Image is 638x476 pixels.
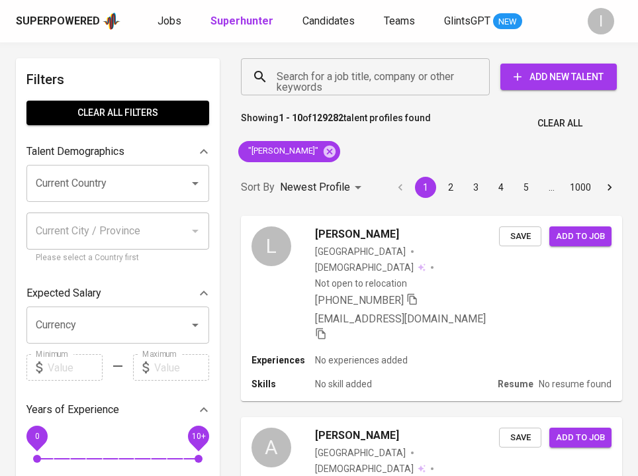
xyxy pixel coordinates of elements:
span: 0 [34,432,39,441]
span: Clear All [537,115,582,132]
span: [PHONE_NUMBER] [315,294,404,307]
div: "[PERSON_NAME]" [238,141,340,162]
a: GlintsGPT NEW [444,13,522,30]
div: Talent Demographics [26,138,209,165]
a: Jobs [158,13,184,30]
button: Go to page 1000 [566,177,595,198]
a: Superpoweredapp logo [16,11,120,31]
button: Clear All [532,111,588,136]
button: Go to page 4 [490,177,512,198]
a: L[PERSON_NAME][GEOGRAPHIC_DATA][DEMOGRAPHIC_DATA] Not open to relocation[PHONE_NUMBER] [EMAIL_ADD... [241,216,622,401]
b: 1 - 10 [279,113,302,123]
div: I [588,8,614,34]
span: 10+ [191,432,205,441]
button: Add New Talent [500,64,617,90]
nav: pagination navigation [388,177,622,198]
p: Please select a Country first [36,252,200,265]
p: Showing of talent profiles found [241,111,431,136]
img: app logo [103,11,120,31]
div: Years of Experience [26,397,209,423]
button: Add to job [549,428,612,448]
span: Teams [384,15,415,27]
a: Superhunter [210,13,276,30]
span: [DEMOGRAPHIC_DATA] [315,261,416,274]
span: Add to job [556,430,605,446]
span: Add New Talent [511,69,606,85]
button: Open [186,316,205,334]
span: "[PERSON_NAME]" [238,145,326,158]
button: Save [499,428,541,448]
h6: Filters [26,69,209,90]
p: Skills [251,377,315,391]
div: L [251,226,291,266]
div: Newest Profile [280,175,366,200]
span: Jobs [158,15,181,27]
p: Not open to relocation [315,277,407,290]
span: Add to job [556,229,605,244]
div: [GEOGRAPHIC_DATA] [315,245,406,258]
div: … [541,181,562,194]
button: Go to page 2 [440,177,461,198]
button: Go to page 3 [465,177,486,198]
a: Candidates [302,13,357,30]
p: Experiences [251,354,315,367]
span: [DEMOGRAPHIC_DATA] [315,462,416,475]
div: [GEOGRAPHIC_DATA] [315,446,406,459]
p: Resume [498,377,533,391]
p: Sort By [241,179,275,195]
div: Expected Salary [26,280,209,307]
span: Candidates [302,15,355,27]
b: 129282 [312,113,343,123]
button: Go to page 5 [516,177,537,198]
button: Clear All filters [26,101,209,125]
a: Teams [384,13,418,30]
button: Go to next page [599,177,620,198]
span: Clear All filters [37,105,199,121]
b: Superhunter [210,15,273,27]
button: Open [186,174,205,193]
p: Newest Profile [280,179,350,195]
span: [PERSON_NAME] [315,226,399,242]
div: Superpowered [16,14,100,29]
span: Save [506,430,535,446]
button: Save [499,226,541,247]
p: Years of Experience [26,402,119,418]
div: A [251,428,291,467]
span: NEW [493,15,522,28]
span: Save [506,229,535,244]
span: [PERSON_NAME] [315,428,399,444]
span: [EMAIL_ADDRESS][DOMAIN_NAME] [315,312,486,325]
p: Expected Salary [26,285,101,301]
input: Value [48,354,103,381]
p: No experiences added [315,354,408,367]
button: Add to job [549,226,612,247]
p: Talent Demographics [26,144,124,160]
p: No resume found [539,377,612,391]
input: Value [154,354,209,381]
span: GlintsGPT [444,15,490,27]
p: No skill added [315,377,372,391]
button: page 1 [415,177,436,198]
